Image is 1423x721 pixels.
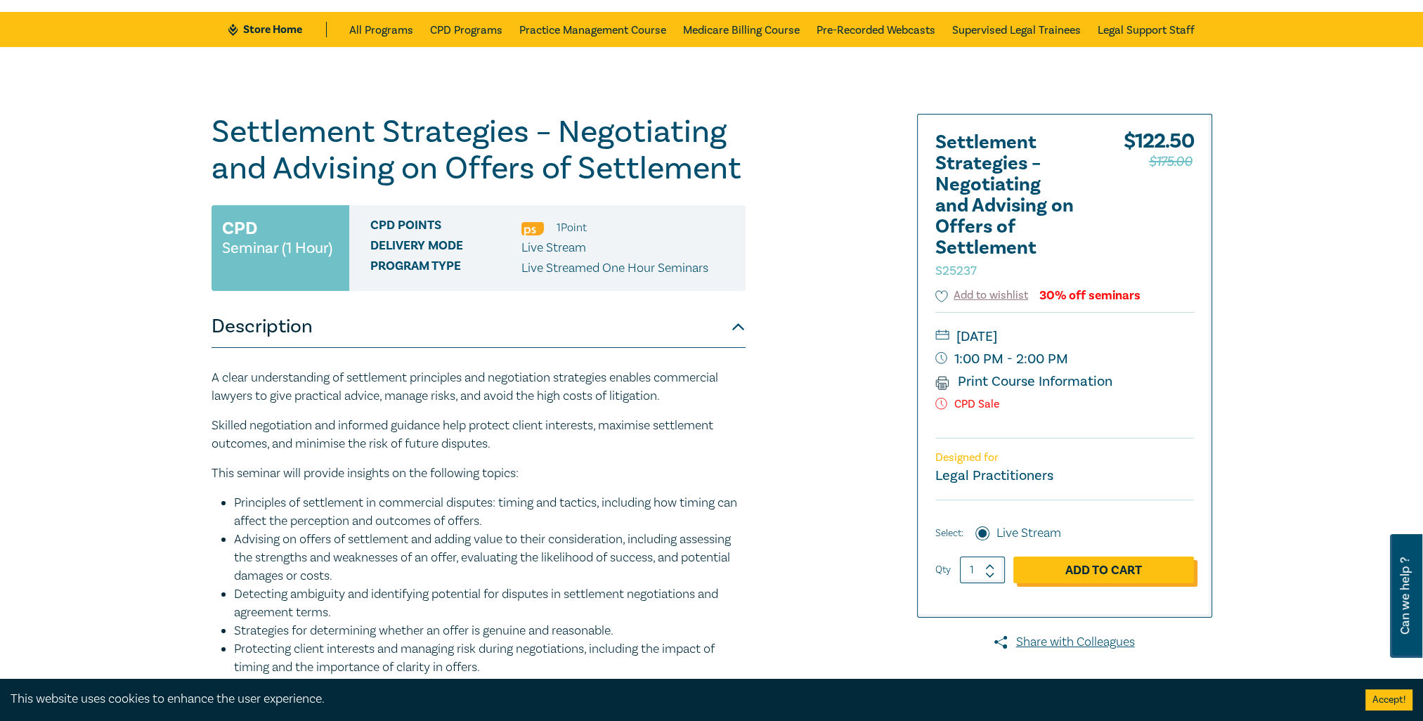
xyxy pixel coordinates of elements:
[935,526,963,541] span: Select:
[1149,150,1192,173] span: $175.00
[1124,132,1194,287] div: $ 122.50
[370,239,521,257] span: Delivery Mode
[212,114,746,187] h1: Settlement Strategies – Negotiating and Advising on Offers of Settlement
[935,348,1194,370] small: 1:00 PM - 2:00 PM
[557,219,587,237] li: 1 Point
[1098,12,1195,47] a: Legal Support Staff
[234,677,746,695] li: Confidentiality, privilege, and without prejudice communications.
[370,259,521,278] span: Program type
[430,12,502,47] a: CPD Programs
[521,240,586,256] span: Live Stream
[952,12,1081,47] a: Supervised Legal Trainees
[1013,557,1194,583] a: Add to Cart
[212,306,746,348] button: Description
[234,531,746,585] li: Advising on offers of settlement and adding value to their consideration, including assessing the...
[521,259,708,278] p: Live Streamed One Hour Seminars
[234,585,746,622] li: Detecting ambiguity and identifying potential for disputes in settlement negotiations and agreeme...
[228,22,326,37] a: Store Home
[212,465,746,483] p: This seminar will provide insights on the following topics:
[817,12,935,47] a: Pre-Recorded Webcasts
[1365,689,1412,710] button: Accept cookies
[1039,289,1141,302] div: 30% off seminars
[11,690,1344,708] div: This website uses cookies to enhance the user experience.
[519,12,666,47] a: Practice Management Course
[349,12,413,47] a: All Programs
[234,494,746,531] li: Principles of settlement in commercial disputes: timing and tactics, including how timing can aff...
[960,557,1005,583] input: 1
[370,219,521,237] span: CPD Points
[212,417,746,453] p: Skilled negotiation and informed guidance help protect client interests, maximise settlement outc...
[917,633,1212,651] a: Share with Colleagues
[234,640,746,677] li: Protecting client interests and managing risk during negotiations, including the impact of timing...
[935,467,1053,485] small: Legal Practitioners
[212,369,746,405] p: A clear understanding of settlement principles and negotiation strategies enables commercial lawy...
[234,622,746,640] li: Strategies for determining whether an offer is genuine and reasonable.
[935,562,951,578] label: Qty
[935,451,1194,465] p: Designed for
[935,132,1090,280] h2: Settlement Strategies – Negotiating and Advising on Offers of Settlement
[222,216,257,241] h3: CPD
[1398,543,1412,649] span: Can we help ?
[935,398,1194,411] p: CPD Sale
[996,524,1061,543] label: Live Stream
[935,287,1029,304] button: Add to wishlist
[521,222,544,235] img: Professional Skills
[935,325,1194,348] small: [DATE]
[935,372,1113,391] a: Print Course Information
[683,12,800,47] a: Medicare Billing Course
[935,263,977,279] small: S25237
[222,241,332,255] small: Seminar (1 Hour)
